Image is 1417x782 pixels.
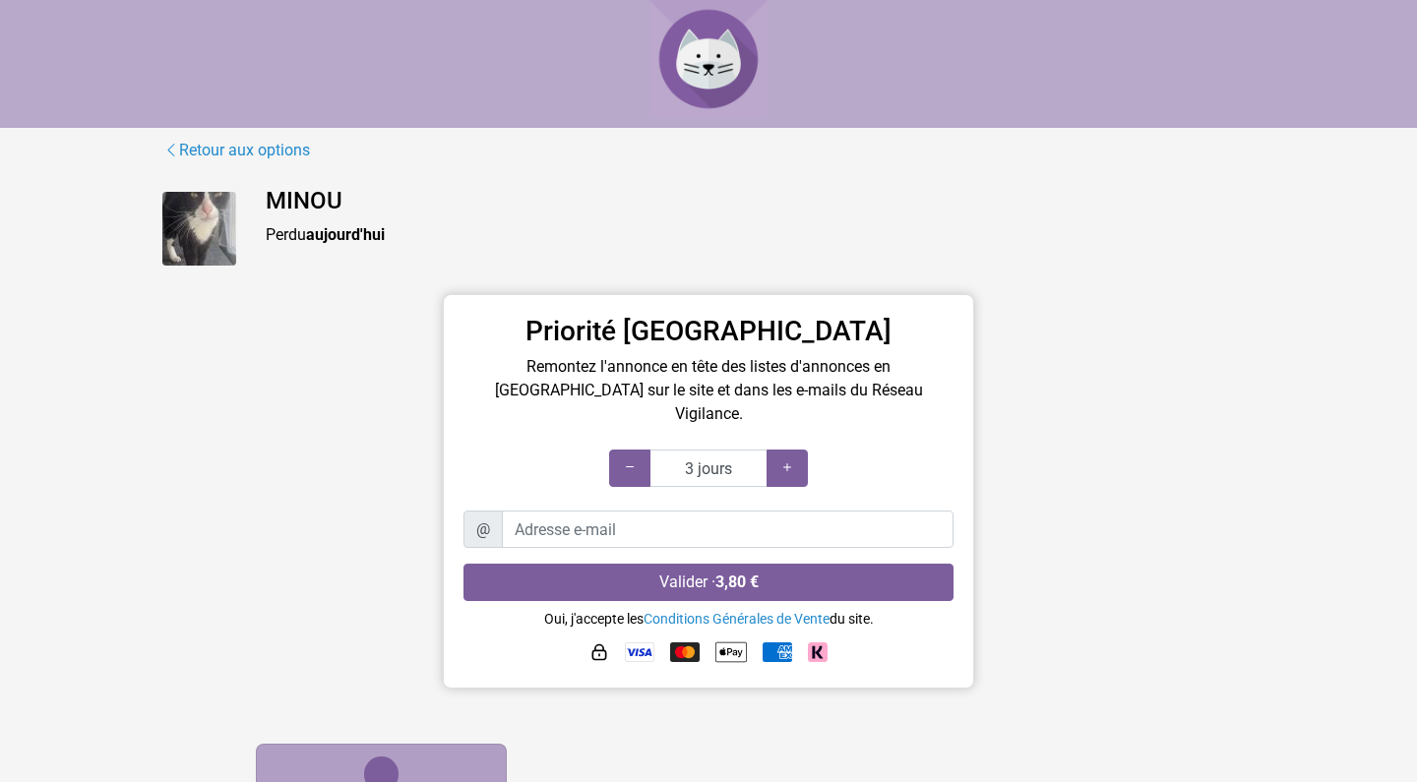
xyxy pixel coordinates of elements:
span: @ [463,511,503,548]
img: Mastercard [670,642,700,662]
a: Retour aux options [162,138,311,163]
img: Visa [625,642,654,662]
img: Klarna [808,642,828,662]
img: Apple Pay [715,636,747,668]
input: Adresse e-mail [502,511,954,548]
p: Remontez l'annonce en tête des listes d'annonces en [GEOGRAPHIC_DATA] sur le site et dans les e-m... [463,355,954,426]
p: Perdu [266,223,1255,247]
h3: Priorité [GEOGRAPHIC_DATA] [463,315,954,348]
img: American Express [763,642,792,662]
h4: MINOU [266,187,1255,215]
a: Conditions Générales de Vente [644,611,830,627]
img: HTTPS : paiement sécurisé [589,642,609,662]
strong: aujourd'hui [306,225,385,244]
strong: 3,80 € [715,572,759,591]
small: Oui, j'accepte les du site. [544,611,874,627]
button: Valider ·3,80 € [463,564,954,601]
